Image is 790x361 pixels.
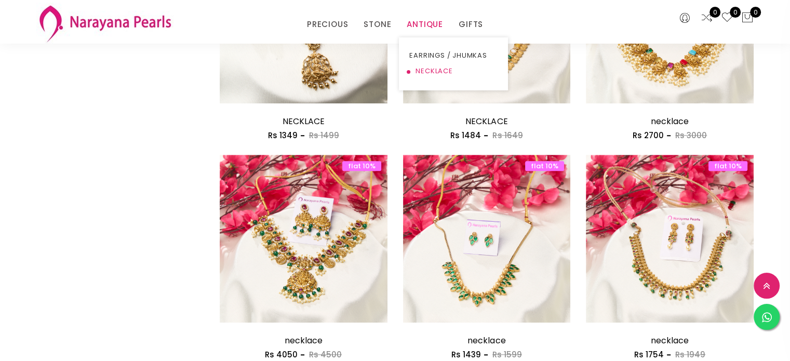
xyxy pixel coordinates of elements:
[409,63,498,79] a: NECKLACE
[268,130,298,141] span: Rs 1349
[750,7,761,18] span: 0
[701,11,713,25] a: 0
[708,161,747,171] span: flat 10%
[309,349,342,360] span: Rs 4500
[285,335,323,346] a: necklace
[465,115,507,127] a: NECKLACE
[265,349,298,360] span: Rs 4050
[651,335,689,346] a: necklace
[342,161,381,171] span: flat 10%
[721,11,733,25] a: 0
[459,17,483,32] a: GIFTS
[283,115,325,127] a: NECKLACE
[741,11,754,25] button: 0
[525,161,564,171] span: flat 10%
[467,335,505,346] a: necklace
[709,7,720,18] span: 0
[675,130,707,141] span: Rs 3000
[409,48,498,63] a: EARRINGS / JHUMKAS
[407,17,443,32] a: ANTIQUE
[307,17,348,32] a: PRECIOUS
[492,349,522,360] span: Rs 1599
[651,115,689,127] a: necklace
[633,130,664,141] span: Rs 2700
[634,349,664,360] span: Rs 1754
[450,130,481,141] span: Rs 1484
[675,349,705,360] span: Rs 1949
[730,7,741,18] span: 0
[309,130,339,141] span: Rs 1499
[364,17,391,32] a: STONE
[492,130,523,141] span: Rs 1649
[451,349,481,360] span: Rs 1439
